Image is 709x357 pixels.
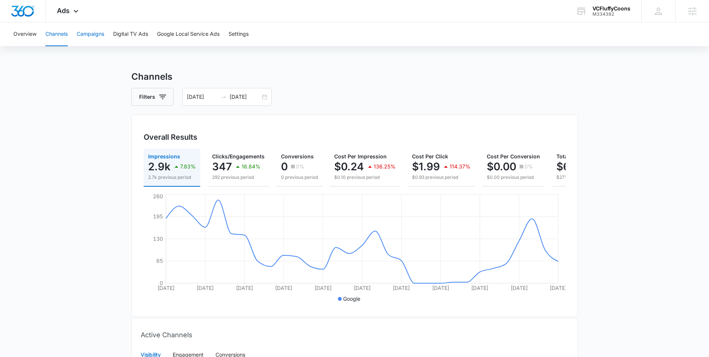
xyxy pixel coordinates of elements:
span: to [221,94,227,100]
div: Domain Overview [28,44,67,49]
tspan: 130 [153,236,163,242]
tspan: 0 [160,280,163,286]
button: Filters [131,88,173,106]
img: tab_keywords_by_traffic_grey.svg [74,43,80,49]
p: 7.83% [180,164,196,169]
p: 347 [212,161,232,173]
p: 0 previous period [281,174,318,181]
img: website_grey.svg [12,19,18,25]
input: Start date [187,93,218,101]
p: $0.00 previous period [487,174,540,181]
p: $0.24 [334,161,364,173]
p: $0.93 previous period [412,174,470,181]
tspan: [DATE] [393,285,410,291]
tspan: [DATE] [432,285,449,291]
h3: Channels [131,70,578,83]
p: $271.01 previous period [556,174,630,181]
div: account name [593,6,630,12]
span: Total Spend [556,153,587,159]
div: account id [593,12,630,17]
div: Active Channels [141,324,569,346]
p: 0 [281,161,288,173]
span: Cost Per Click [412,153,448,159]
tspan: 65 [156,258,163,264]
img: tab_domain_overview_orange.svg [20,43,26,49]
span: Conversions [281,153,314,159]
button: Google Local Service Ads [157,22,220,46]
input: End date [230,93,261,101]
tspan: 195 [153,213,163,219]
span: swap-right [221,94,227,100]
p: Google [343,295,360,303]
tspan: [DATE] [471,285,488,291]
p: 136.25% [374,164,396,169]
tspan: [DATE] [197,285,214,291]
button: Overview [13,22,36,46]
p: 292 previous period [212,174,265,181]
tspan: [DATE] [550,285,567,291]
p: $1.99 [412,161,440,173]
tspan: [DATE] [510,285,527,291]
p: $0.10 previous period [334,174,396,181]
div: Keywords by Traffic [82,44,125,49]
div: v 4.0.25 [21,12,36,18]
tspan: [DATE] [236,285,253,291]
span: Ads [57,7,70,15]
p: 0% [524,164,533,169]
span: Impressions [148,153,180,159]
button: Channels [45,22,68,46]
button: Digital TV Ads [113,22,148,46]
span: Cost Per Conversion [487,153,540,159]
tspan: [DATE] [157,285,175,291]
tspan: 260 [153,193,163,199]
p: $0.00 [487,161,516,173]
tspan: [DATE] [314,285,331,291]
p: $690.38 [556,161,599,173]
p: 114.37% [450,164,470,169]
button: Settings [229,22,249,46]
tspan: [DATE] [275,285,292,291]
span: Cost Per Impression [334,153,387,159]
h3: Overall Results [144,132,197,143]
div: Domain: [DOMAIN_NAME] [19,19,82,25]
p: 2.9k [148,161,170,173]
p: 0% [296,164,304,169]
tspan: [DATE] [354,285,371,291]
p: 18.84% [242,164,261,169]
span: Clicks/Engagements [212,153,265,159]
img: logo_orange.svg [12,12,18,18]
p: 2.7k previous period [148,174,196,181]
button: Campaigns [77,22,104,46]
